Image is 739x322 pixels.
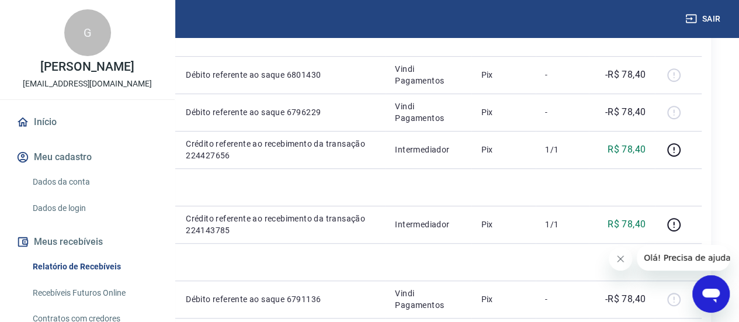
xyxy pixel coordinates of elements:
[545,144,580,155] p: 1/1
[605,292,646,306] p: -R$ 78,40
[395,288,462,311] p: Vindi Pagamentos
[395,63,462,86] p: Vindi Pagamentos
[395,101,462,124] p: Vindi Pagamentos
[545,293,580,305] p: -
[609,247,632,271] iframe: Close message
[545,106,580,118] p: -
[186,293,376,305] p: Débito referente ao saque 6791136
[395,144,462,155] p: Intermediador
[481,69,526,81] p: Pix
[28,196,161,220] a: Dados de login
[28,255,161,279] a: Relatório de Recebíveis
[186,213,376,236] p: Crédito referente ao recebimento da transação 224143785
[608,217,646,231] p: R$ 78,40
[545,219,580,230] p: 1/1
[23,78,152,90] p: [EMAIL_ADDRESS][DOMAIN_NAME]
[608,143,646,157] p: R$ 78,40
[395,219,462,230] p: Intermediador
[7,8,98,18] span: Olá! Precisa de ajuda?
[605,68,646,82] p: -R$ 78,40
[637,245,730,271] iframe: Message from company
[14,229,161,255] button: Meus recebíveis
[605,105,646,119] p: -R$ 78,40
[481,219,526,230] p: Pix
[186,138,376,161] p: Crédito referente ao recebimento da transação 224427656
[14,144,161,170] button: Meu cadastro
[481,144,526,155] p: Pix
[481,106,526,118] p: Pix
[28,281,161,305] a: Recebíveis Futuros Online
[186,69,376,81] p: Débito referente ao saque 6801430
[692,275,730,313] iframe: Button to launch messaging window
[28,170,161,194] a: Dados da conta
[40,61,134,73] p: [PERSON_NAME]
[14,109,161,135] a: Início
[481,293,526,305] p: Pix
[545,69,580,81] p: -
[683,8,725,30] button: Sair
[64,9,111,56] div: G
[186,106,376,118] p: Débito referente ao saque 6796229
